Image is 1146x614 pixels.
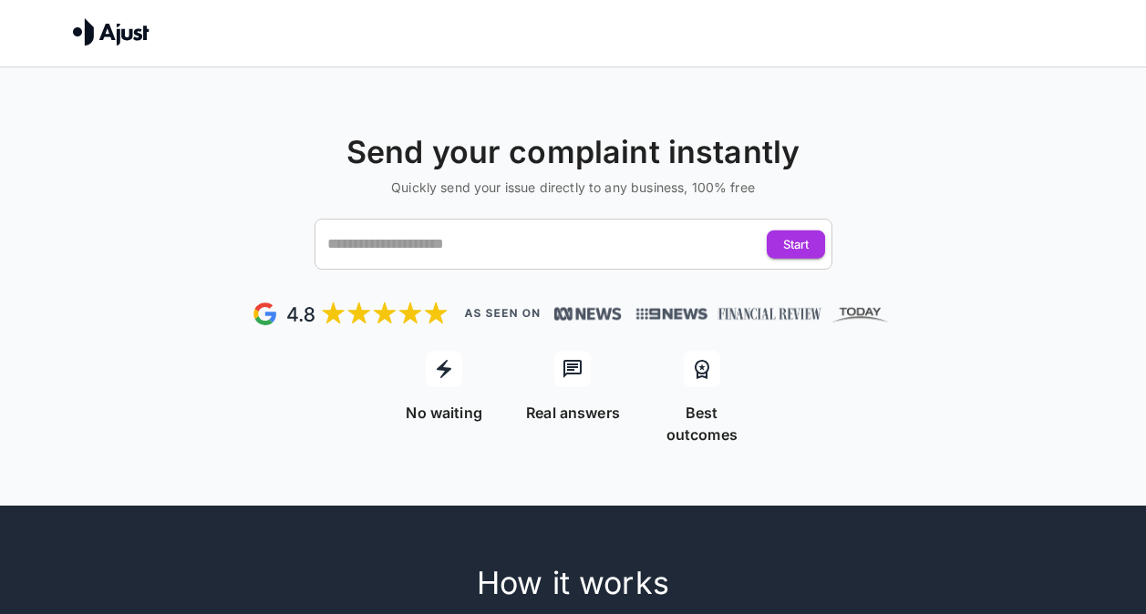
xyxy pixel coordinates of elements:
img: As seen on [464,309,540,318]
p: Real answers [526,402,620,424]
p: Best outcomes [648,402,755,445]
img: News, Financial Review, Today [554,305,622,323]
img: News, Financial Review, Today [629,302,895,326]
h6: Quickly send your issue directly to any business, 100% free [7,179,1139,197]
img: Google Review - 5 stars [252,299,449,329]
button: Start [767,230,825,259]
img: Ajust [73,18,150,46]
h4: How it works [107,564,1040,602]
p: No waiting [406,402,482,424]
h4: Send your complaint instantly [7,133,1139,171]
